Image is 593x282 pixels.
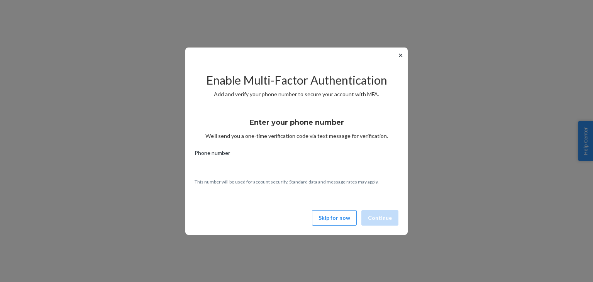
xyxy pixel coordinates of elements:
[195,90,398,98] p: Add and verify your phone number to secure your account with MFA.
[396,51,405,60] button: ✕
[195,149,230,160] span: Phone number
[249,117,344,127] h3: Enter your phone number
[312,210,357,226] button: Skip for now
[195,111,398,140] div: We’ll send you a one-time verification code via text message for verification.
[361,210,398,226] button: Continue
[195,74,398,87] h2: Enable Multi-Factor Authentication
[195,178,398,185] p: This number will be used for account security. Standard data and message rates may apply.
